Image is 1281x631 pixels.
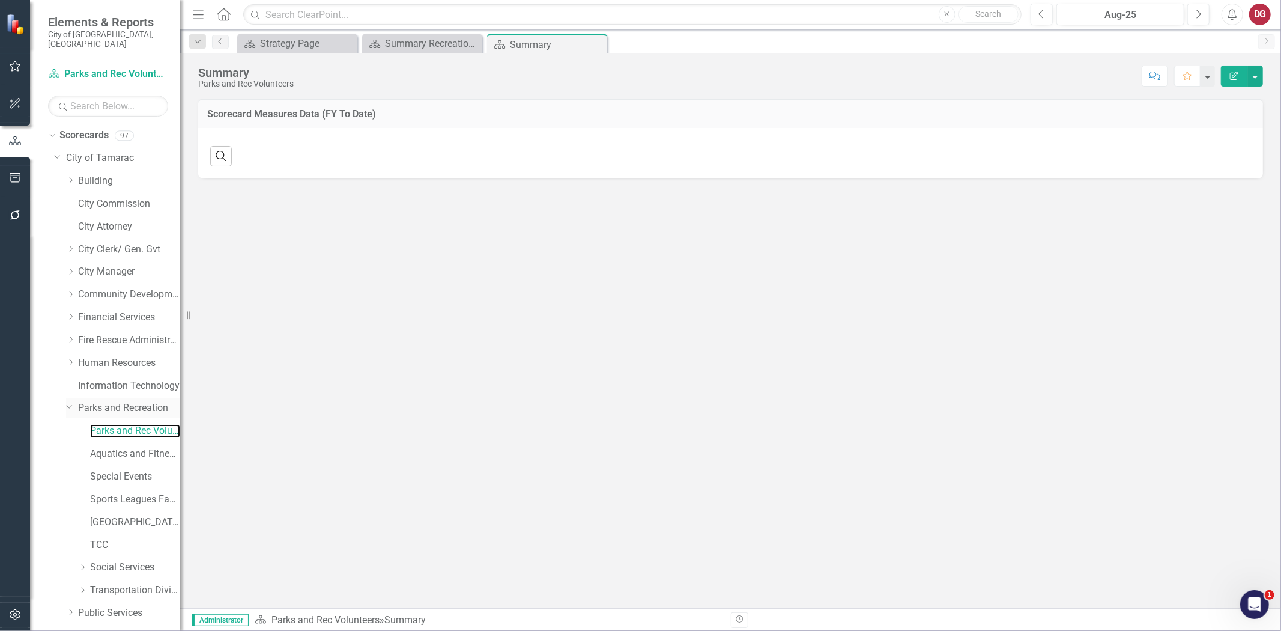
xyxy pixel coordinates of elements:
div: 97 [115,130,134,141]
a: Parks and Recreation [78,401,180,415]
img: ClearPoint Strategy [6,14,27,35]
a: Summary Recreation - Program Description (7010) [365,36,479,51]
a: TCC [90,538,180,552]
small: City of [GEOGRAPHIC_DATA], [GEOGRAPHIC_DATA] [48,29,168,49]
a: Information Technology [78,379,180,393]
a: Financial Services [78,311,180,325]
button: Aug-25 [1056,4,1184,25]
span: Administrator [192,614,249,626]
a: Strategy Page [240,36,354,51]
a: Human Resources [78,356,180,370]
a: Scorecards [59,129,109,142]
span: Search [975,9,1001,19]
a: Parks and Rec Volunteers [48,67,168,81]
a: City Clerk/ Gen. Gvt [78,243,180,257]
a: City Commission [78,197,180,211]
div: Summary Recreation - Program Description (7010) [385,36,479,51]
a: Parks and Rec Volunteers [90,424,180,438]
iframe: Intercom live chat [1240,590,1269,619]
div: » [255,614,722,627]
h3: Scorecard Measures Data (FY To Date) [207,109,1254,120]
div: Aug-25 [1061,8,1180,22]
a: Fire Rescue Administration [78,334,180,347]
a: Social Services [90,561,180,575]
input: Search ClearPoint... [243,4,1022,25]
a: City of Tamarac [66,151,180,165]
a: Community Development [78,288,180,302]
a: Public Services [78,606,180,620]
a: Sports Leagues Facilities Fields [90,493,180,507]
a: Parks and Rec Volunteers [271,614,380,626]
div: Summary [198,66,294,79]
button: Search [958,6,1019,23]
a: Aquatics and Fitness Center [90,447,180,461]
a: [GEOGRAPHIC_DATA] [90,516,180,529]
div: Strategy Page [260,36,354,51]
span: 1 [1265,590,1274,600]
a: Building [78,174,180,188]
div: Summary [510,37,604,52]
a: Special Events [90,470,180,484]
a: City Manager [78,265,180,279]
input: Search Below... [48,96,168,117]
button: DG [1249,4,1271,25]
span: Elements & Reports [48,15,168,29]
a: Transportation Division [90,584,180,597]
div: Summary [384,614,426,626]
div: Parks and Rec Volunteers [198,79,294,88]
a: City Attorney [78,220,180,234]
